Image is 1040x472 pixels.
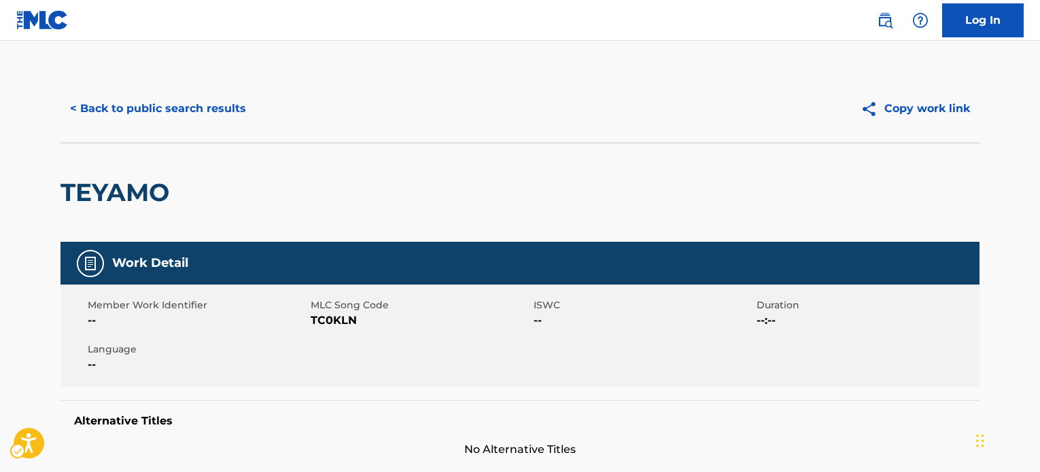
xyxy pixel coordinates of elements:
span: -- [88,357,307,373]
span: TC0KLN [311,312,530,329]
span: -- [534,312,753,329]
span: ISWC [534,298,753,312]
span: --:-- [757,312,976,329]
div: Drag [976,420,984,461]
img: Copy work link [861,101,884,117]
span: MLC Song Code [311,298,530,312]
div: Chat Widget [972,407,1040,472]
h5: Alternative Titles [74,414,966,428]
h2: TEYAMO [60,177,176,208]
h5: Work Detail [112,255,188,271]
img: search [877,12,893,29]
span: Member Work Identifier [88,298,307,312]
a: Log In [942,3,1024,37]
span: Duration [757,298,976,312]
img: Work Detail [82,255,99,272]
span: -- [88,312,307,329]
iframe: Hubspot Iframe [972,407,1040,472]
img: MLC Logo [16,10,69,30]
span: Language [88,342,307,357]
img: help [912,12,929,29]
button: Copy work link [851,92,980,126]
button: < Back to public search results [60,92,256,126]
span: No Alternative Titles [60,441,980,458]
